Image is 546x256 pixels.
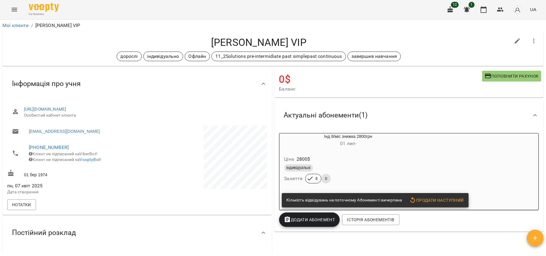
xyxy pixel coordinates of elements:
div: завершив навчання [348,52,401,61]
span: Поповнити рахунок [485,73,539,80]
div: дорослі [117,52,142,61]
p: дорослі [121,53,138,60]
a: Мої клієнти [2,22,29,28]
span: Постійний розклад [12,228,76,237]
div: Офлайн [185,52,210,61]
a: VooptyBot [80,157,100,162]
div: Кількість відвідувань на поточному Абонементі вичерпана [287,195,402,206]
div: Актуальні абонементи(1) [274,100,544,131]
span: Актуальні абонементи ( 1 ) [284,111,368,120]
span: Продати наступний [409,197,464,204]
span: 12 [451,2,459,8]
span: Баланс [279,85,482,93]
span: індивідуальні [284,165,313,171]
h6: Заняття [284,174,303,183]
button: Продати наступний [407,195,466,206]
h4: [PERSON_NAME] VIP [7,36,510,49]
span: 0 [321,176,331,181]
span: Особистий кабінет клієнта [24,112,262,118]
p: [PERSON_NAME] VIP [35,22,80,29]
div: Постійний розклад [2,217,272,248]
button: Нотатки [7,199,36,210]
p: 2800 $ [297,156,310,163]
p: індивідуально [147,53,179,60]
button: Menu [7,2,22,17]
div: Інформація про учня [2,68,272,99]
a: [PHONE_NUMBER] [29,144,69,150]
p: Офлайн [189,53,206,60]
button: UA [528,4,539,15]
div: Інд 8/міс знижка 2800грн [279,133,417,148]
a: [EMAIL_ADDRESS][DOMAIN_NAME] [29,128,100,134]
span: Додати Абонемент [284,216,335,223]
span: 1 [469,2,475,8]
img: Voopty Logo [29,3,59,12]
span: For Business [29,12,59,16]
span: UA [530,6,536,13]
span: Історія абонементів [347,216,394,223]
nav: breadcrumb [2,22,544,29]
p: Дата створення [7,189,136,195]
button: Поповнити рахунок [482,71,541,82]
a: [URL][DOMAIN_NAME] [24,107,66,112]
li: / [31,22,33,29]
p: 11_2Solutions pre-intermidiate past simplepast continuous [215,53,342,60]
h4: 0 $ [279,73,482,85]
span: 8 [312,176,321,181]
span: Клієнт не підписаний на ViberBot! [29,151,97,156]
span: Клієнт не підписаний на ! [29,157,101,162]
img: avatar_s.png [513,5,522,14]
div: індивідуально [143,52,183,61]
button: Історія абонементів [342,214,399,225]
span: Інформація про учня [12,79,81,88]
div: 01 бер 1974 [6,168,137,179]
span: 01 лип - [340,141,356,146]
span: пн, 07 квіт 2025 [7,182,136,189]
button: Додати Абонемент [279,213,340,227]
button: Інд 8/міс знижка 2800грн01 лип- Ціна2800$індивідуальніЗаняття80 [279,133,417,191]
h6: Ціна [284,155,294,163]
span: Нотатки [12,201,31,208]
p: завершив навчання [351,53,397,60]
div: 11_2Solutions pre-intermidiate past simplepast continuous [211,52,346,61]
